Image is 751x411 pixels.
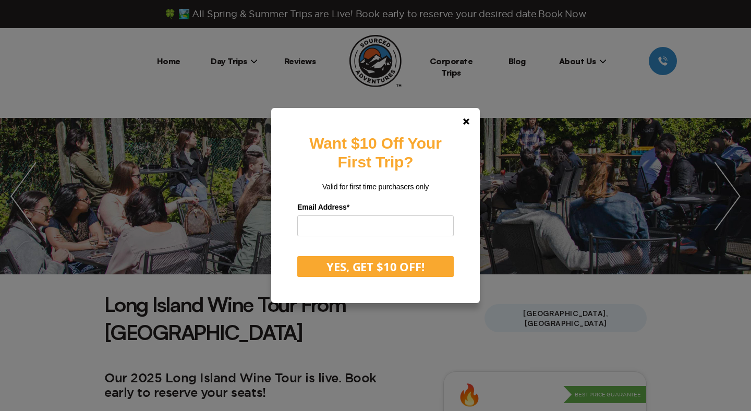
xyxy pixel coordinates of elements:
strong: Want $10 Off Your First Trip? [309,135,441,171]
span: Valid for first time purchasers only [322,183,429,191]
button: YES, GET $10 OFF! [297,256,454,277]
a: Close [454,109,479,134]
span: Required [347,203,349,211]
label: Email Address [297,199,454,215]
